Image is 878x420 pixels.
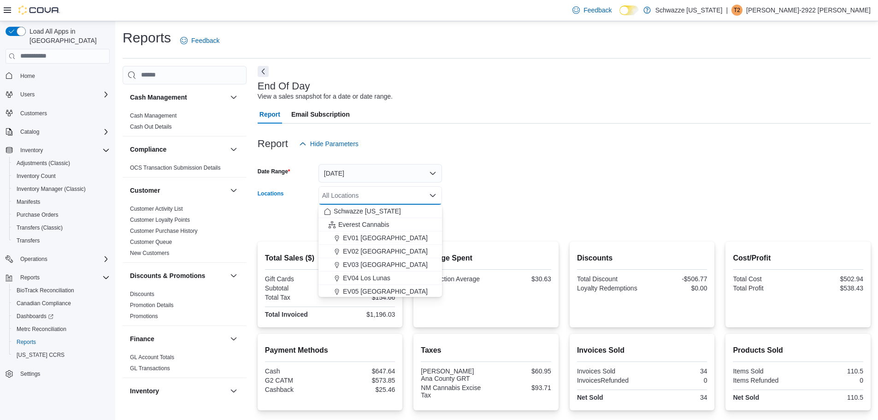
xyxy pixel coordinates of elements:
button: Cash Management [130,93,226,102]
span: Users [20,91,35,98]
span: Promotions [130,313,158,320]
button: Customers [2,106,113,120]
span: Inventory Manager (Classic) [17,185,86,193]
span: Customers [20,110,47,117]
span: Home [20,72,35,80]
span: New Customers [130,249,169,257]
span: Settings [17,368,110,379]
a: Inventory Manager (Classic) [13,183,89,195]
span: Reports [17,338,36,346]
h2: Average Spent [421,253,551,264]
button: EV01 [GEOGRAPHIC_DATA] [318,231,442,245]
span: Customer Queue [130,238,172,246]
span: Adjustments (Classic) [17,160,70,167]
span: Inventory [17,145,110,156]
span: Schwazze [US_STATE] [334,207,401,216]
a: Cash Out Details [130,124,172,130]
a: Transfers [13,235,43,246]
span: Metrc Reconciliation [13,324,110,335]
div: Transaction Average [421,275,484,283]
span: BioTrack Reconciliation [13,285,110,296]
h2: Products Sold [733,345,863,356]
span: Operations [17,254,110,265]
button: Inventory [228,385,239,396]
a: Metrc Reconciliation [13,324,70,335]
a: GL Account Totals [130,354,174,361]
a: Customers [17,108,51,119]
div: NM Cannabis Excise Tax [421,384,484,399]
span: OCS Transaction Submission Details [130,164,221,172]
span: Purchase Orders [13,209,110,220]
span: Inventory Manager (Classic) [13,183,110,195]
span: Inventory Count [17,172,56,180]
div: 34 [644,394,707,401]
button: Users [2,88,113,101]
h2: Total Sales ($) [265,253,395,264]
span: Transfers (Classic) [17,224,63,231]
label: Locations [258,190,284,197]
span: Settings [20,370,40,378]
div: Items Sold [733,367,796,375]
button: Inventory [130,386,226,396]
div: Gift Cards [265,275,328,283]
span: Manifests [13,196,110,207]
button: Finance [228,333,239,344]
a: Transfers (Classic) [13,222,66,233]
h2: Invoices Sold [577,345,707,356]
a: Dashboards [13,311,57,322]
div: Items Refunded [733,377,796,384]
span: Customer Loyalty Points [130,216,190,224]
div: $60.95 [488,367,551,375]
div: Total Cost [733,275,796,283]
span: Transfers (Classic) [13,222,110,233]
button: Cash Management [228,92,239,103]
div: $93.71 [488,384,551,391]
h2: Taxes [421,345,551,356]
span: Load All Apps in [GEOGRAPHIC_DATA] [26,27,110,45]
span: Customers [17,107,110,119]
button: Finance [130,334,226,343]
button: Close list of options [429,192,436,199]
button: Metrc Reconciliation [9,323,113,336]
a: Promotions [130,313,158,319]
a: Customer Purchase History [130,228,198,234]
span: Transfers [13,235,110,246]
div: Discounts & Promotions [123,289,247,325]
a: Cash Management [130,112,177,119]
span: Canadian Compliance [13,298,110,309]
button: Adjustments (Classic) [9,157,113,170]
img: Cova [18,6,60,15]
button: Compliance [228,144,239,155]
span: Canadian Compliance [17,300,71,307]
div: $502.94 [800,275,863,283]
span: T2 [734,5,740,16]
span: Reports [17,272,110,283]
span: Customer Purchase History [130,227,198,235]
strong: Net Sold [733,394,759,401]
button: Transfers (Classic) [9,221,113,234]
a: Home [17,71,39,82]
span: Email Subscription [291,105,350,124]
button: Inventory [17,145,47,156]
button: Canadian Compliance [9,297,113,310]
span: Report [259,105,280,124]
span: Operations [20,255,47,263]
span: Reports [13,337,110,348]
span: EV01 [GEOGRAPHIC_DATA] [343,233,428,243]
h3: Compliance [130,145,166,154]
span: Promotion Details [130,302,174,309]
div: Turner-2922 Ashby [731,5,742,16]
button: Reports [9,336,113,349]
strong: Net Sold [577,394,603,401]
button: Compliance [130,145,226,154]
a: Purchase Orders [13,209,62,220]
button: Customer [228,185,239,196]
div: -$506.77 [644,275,707,283]
button: Reports [2,271,113,284]
span: Washington CCRS [13,349,110,361]
span: Home [17,70,110,82]
button: Hide Parameters [295,135,362,153]
span: EV05 [GEOGRAPHIC_DATA] [343,287,428,296]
